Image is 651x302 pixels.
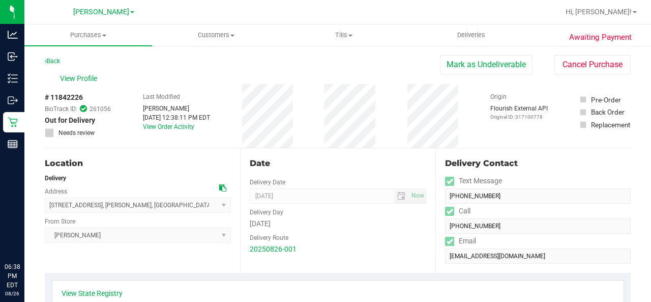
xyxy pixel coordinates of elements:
[8,117,18,127] inline-svg: Retail
[10,221,41,251] iframe: Resource center
[45,217,75,226] label: From Store
[8,30,18,40] inline-svg: Analytics
[280,24,407,46] a: Tills
[445,157,631,170] div: Delivery Contact
[45,92,83,103] span: # 11842226
[569,32,632,43] span: Awaiting Payment
[250,208,283,217] label: Delivery Day
[45,157,231,170] div: Location
[5,290,20,297] p: 08/26
[554,55,631,74] button: Cancel Purchase
[152,24,280,46] a: Customers
[443,31,499,40] span: Deliveries
[143,113,210,122] div: [DATE] 12:38:11 PM EDT
[591,120,630,130] div: Replacement
[8,139,18,149] inline-svg: Reports
[445,188,631,204] input: Format: (999) 999-9999
[490,113,548,121] p: Original ID: 317100778
[24,31,152,40] span: Purchases
[250,218,426,229] div: [DATE]
[80,104,87,114] span: In Sync
[8,73,18,84] inline-svg: Inventory
[153,31,279,40] span: Customers
[8,51,18,62] inline-svg: Inbound
[219,183,226,194] div: Copy address to clipboard
[280,31,407,40] span: Tills
[490,92,507,101] label: Origin
[250,178,285,187] label: Delivery Date
[143,92,180,101] label: Last Modified
[45,175,66,182] strong: Delivery
[250,233,288,242] label: Delivery Route
[250,245,297,253] a: 20250826-001
[407,24,535,46] a: Deliveries
[5,262,20,290] p: 06:38 PM EDT
[490,104,548,121] div: Flourish External API
[445,234,476,249] label: Email
[62,288,123,298] a: View State Registry
[45,187,67,196] label: Address
[566,8,632,16] span: Hi, [PERSON_NAME]!
[591,95,621,105] div: Pre-Order
[143,123,194,130] a: View Order Activity
[143,104,210,113] div: [PERSON_NAME]
[90,104,111,114] span: 261056
[45,104,77,114] span: BioTrack ID:
[440,55,532,74] button: Mark as Undeliverable
[60,73,101,84] span: View Profile
[8,95,18,105] inline-svg: Outbound
[73,8,129,16] span: [PERSON_NAME]
[250,157,426,170] div: Date
[24,24,152,46] a: Purchases
[445,204,470,218] label: Call
[591,107,625,117] div: Back Order
[58,128,95,138] span: Needs review
[445,174,502,188] label: Text Message
[445,218,631,234] input: Format: (999) 999-9999
[45,58,60,65] a: Back
[45,115,95,126] span: Out for Delivery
